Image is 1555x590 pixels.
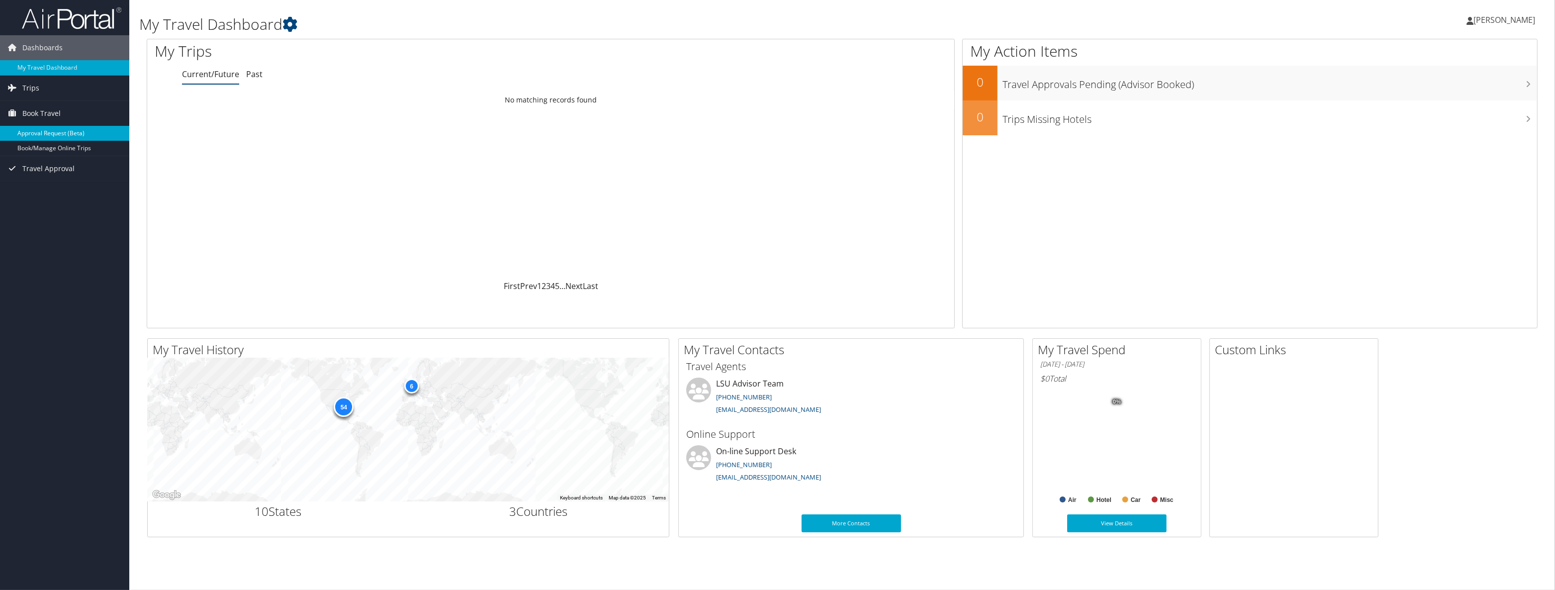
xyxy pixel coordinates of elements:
[550,281,555,292] a: 4
[255,503,269,519] span: 10
[1131,496,1141,503] text: Car
[686,427,1016,441] h3: Online Support
[1067,514,1167,532] a: View Details
[1215,341,1378,358] h2: Custom Links
[155,503,401,520] h2: States
[404,379,419,393] div: 6
[1160,496,1174,503] text: Misc
[1068,496,1077,503] text: Air
[963,74,998,91] h2: 0
[716,473,821,482] a: [EMAIL_ADDRESS][DOMAIN_NAME]
[609,495,646,500] span: Map data ©2025
[686,360,1016,374] h3: Travel Agents
[1003,73,1537,92] h3: Travel Approvals Pending (Advisor Booked)
[1003,107,1537,126] h3: Trips Missing Hotels
[963,100,1537,135] a: 0Trips Missing Hotels
[1038,341,1201,358] h2: My Travel Spend
[155,41,611,62] h1: My Trips
[22,76,39,100] span: Trips
[542,281,546,292] a: 2
[182,69,239,80] a: Current/Future
[153,341,669,358] h2: My Travel History
[150,489,183,501] a: Open this area in Google Maps (opens a new window)
[510,503,517,519] span: 3
[22,156,75,181] span: Travel Approval
[684,341,1023,358] h2: My Travel Contacts
[1113,399,1121,405] tspan: 0%
[416,503,661,520] h2: Countries
[681,378,851,426] li: LSU Advisor Team
[716,460,772,469] a: [PHONE_NUMBER]
[963,108,998,125] h2: 0
[334,397,354,417] div: 54
[716,393,772,401] a: [PHONE_NUMBER]
[802,514,901,532] a: More Contacts
[681,445,851,493] li: On-line Support Desk
[1473,14,1535,25] span: [PERSON_NAME]
[963,66,1537,100] a: 0Travel Approvals Pending (Advisor Booked)
[565,281,583,292] a: Next
[150,489,183,501] img: Google
[147,91,954,109] td: No matching records found
[1466,5,1545,35] a: [PERSON_NAME]
[1040,360,1193,369] h6: [DATE] - [DATE]
[1040,373,1049,384] span: $0
[139,14,1077,35] h1: My Travel Dashboard
[583,281,598,292] a: Last
[1097,496,1111,503] text: Hotel
[22,35,63,60] span: Dashboards
[1040,373,1193,384] h6: Total
[560,494,603,501] button: Keyboard shortcuts
[22,6,121,30] img: airportal-logo.png
[246,69,263,80] a: Past
[546,281,550,292] a: 3
[559,281,565,292] span: …
[963,41,1537,62] h1: My Action Items
[22,101,61,126] span: Book Travel
[652,495,666,500] a: Terms (opens in new tab)
[504,281,520,292] a: First
[716,405,821,414] a: [EMAIL_ADDRESS][DOMAIN_NAME]
[555,281,559,292] a: 5
[520,281,537,292] a: Prev
[537,281,542,292] a: 1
